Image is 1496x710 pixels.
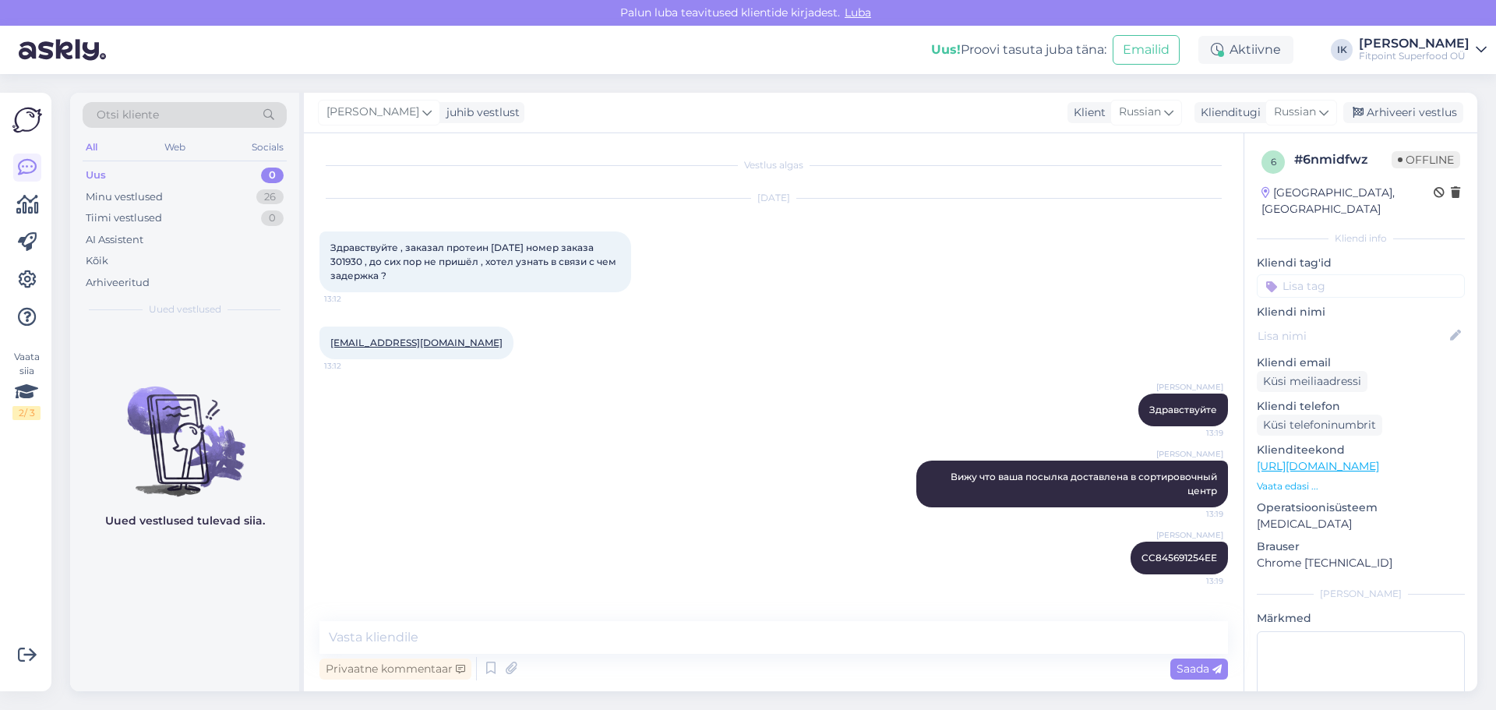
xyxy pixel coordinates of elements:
[86,189,163,205] div: Minu vestlused
[1198,36,1293,64] div: Aktiivne
[1257,555,1465,571] p: Chrome [TECHNICAL_ID]
[324,360,383,372] span: 13:12
[1274,104,1316,121] span: Russian
[261,168,284,183] div: 0
[951,471,1219,496] span: Вижу что ваша посылка доставлена в сортировочный центр
[256,189,284,205] div: 26
[324,293,383,305] span: 13:12
[319,659,471,680] div: Privaatne kommentaar
[1113,35,1180,65] button: Emailid
[1257,500,1465,516] p: Operatsioonisüsteem
[149,302,221,316] span: Uued vestlused
[1257,459,1379,473] a: [URL][DOMAIN_NAME]
[12,350,41,420] div: Vaata siia
[1257,415,1382,436] div: Küsi telefoninumbrit
[931,41,1106,59] div: Proovi tasuta juba täna:
[70,359,299,499] img: No chats
[1257,255,1465,271] p: Kliendi tag'id
[83,137,101,157] div: All
[1257,442,1465,458] p: Klienditeekond
[1359,50,1470,62] div: Fitpoint Superfood OÜ
[319,158,1228,172] div: Vestlus algas
[161,137,189,157] div: Web
[12,105,42,135] img: Askly Logo
[1257,610,1465,627] p: Märkmed
[86,275,150,291] div: Arhiveeritud
[1343,102,1463,123] div: Arhiveeri vestlus
[1141,552,1217,563] span: CC845691254EE
[326,104,419,121] span: [PERSON_NAME]
[1257,231,1465,245] div: Kliendi info
[1067,104,1106,121] div: Klient
[1359,37,1470,50] div: [PERSON_NAME]
[1257,516,1465,532] p: [MEDICAL_DATA]
[330,242,619,281] span: Здравствуйте , заказал протеин [DATE] номер заказа 301930 , до сих пор не пришёл , хотел узнать в...
[1165,508,1223,520] span: 13:19
[1156,381,1223,393] span: [PERSON_NAME]
[1359,37,1487,62] a: [PERSON_NAME]Fitpoint Superfood OÜ
[86,168,106,183] div: Uus
[1177,662,1222,676] span: Saada
[1261,185,1434,217] div: [GEOGRAPHIC_DATA], [GEOGRAPHIC_DATA]
[1156,529,1223,541] span: [PERSON_NAME]
[1156,448,1223,460] span: [PERSON_NAME]
[1149,404,1217,415] span: Здравствуйте
[1194,104,1261,121] div: Klienditugi
[330,337,503,348] a: [EMAIL_ADDRESS][DOMAIN_NAME]
[86,253,108,269] div: Kõik
[86,210,162,226] div: Tiimi vestlused
[1257,479,1465,493] p: Vaata edasi ...
[440,104,520,121] div: juhib vestlust
[1257,587,1465,601] div: [PERSON_NAME]
[12,406,41,420] div: 2 / 3
[1165,427,1223,439] span: 13:19
[1257,539,1465,555] p: Brauser
[840,5,876,19] span: Luba
[1257,398,1465,415] p: Kliendi telefon
[1257,304,1465,320] p: Kliendi nimi
[86,232,143,248] div: AI Assistent
[319,191,1228,205] div: [DATE]
[1392,151,1460,168] span: Offline
[1331,39,1353,61] div: IK
[1257,274,1465,298] input: Lisa tag
[1271,156,1276,168] span: 6
[105,513,265,529] p: Uued vestlused tulevad siia.
[97,107,159,123] span: Otsi kliente
[249,137,287,157] div: Socials
[1294,150,1392,169] div: # 6nmidfwz
[261,210,284,226] div: 0
[1257,355,1465,371] p: Kliendi email
[1258,327,1447,344] input: Lisa nimi
[1165,575,1223,587] span: 13:19
[1257,371,1367,392] div: Küsi meiliaadressi
[931,42,961,57] b: Uus!
[1119,104,1161,121] span: Russian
